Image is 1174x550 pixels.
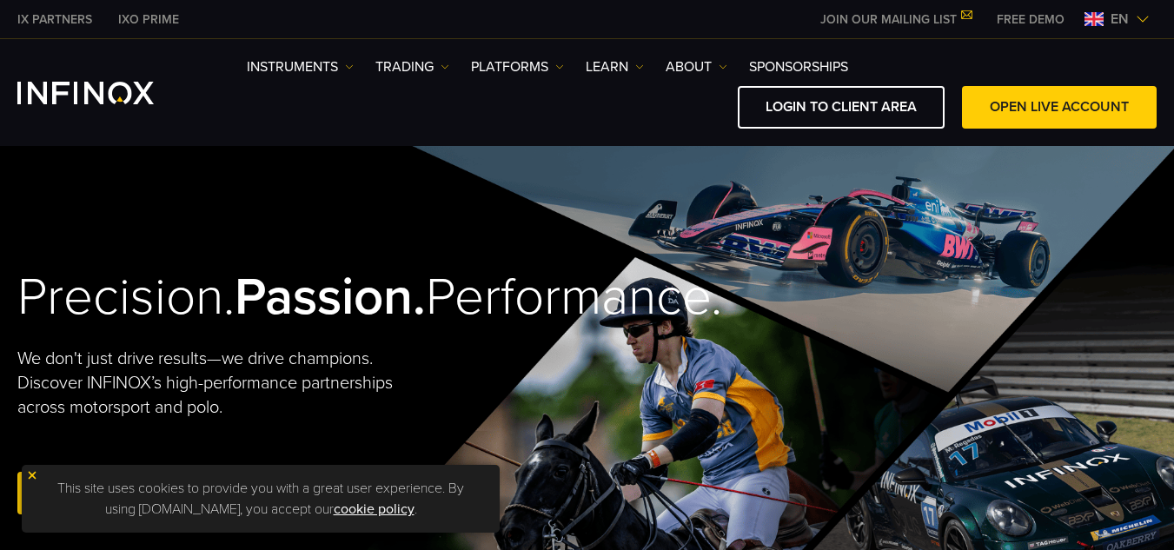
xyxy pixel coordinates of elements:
[105,10,192,29] a: INFINOX
[807,12,984,27] a: JOIN OUR MAILING LIST
[962,86,1157,129] a: OPEN LIVE ACCOUNT
[235,266,426,328] strong: Passion.
[17,82,195,104] a: INFINOX Logo
[247,56,354,77] a: Instruments
[738,86,945,129] a: LOGIN TO CLIENT AREA
[749,56,848,77] a: SPONSORSHIPS
[666,56,727,77] a: ABOUT
[471,56,564,77] a: PLATFORMS
[17,347,428,420] p: We don't just drive results—we drive champions. Discover INFINOX’s high-performance partnerships ...
[17,266,530,329] h2: Precision. Performance.
[1104,9,1136,30] span: en
[984,10,1078,29] a: INFINOX MENU
[586,56,644,77] a: Learn
[4,10,105,29] a: INFINOX
[17,472,212,514] a: Open Live Account
[334,500,415,518] a: cookie policy
[375,56,449,77] a: TRADING
[26,469,38,481] img: yellow close icon
[30,474,491,524] p: This site uses cookies to provide you with a great user experience. By using [DOMAIN_NAME], you a...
